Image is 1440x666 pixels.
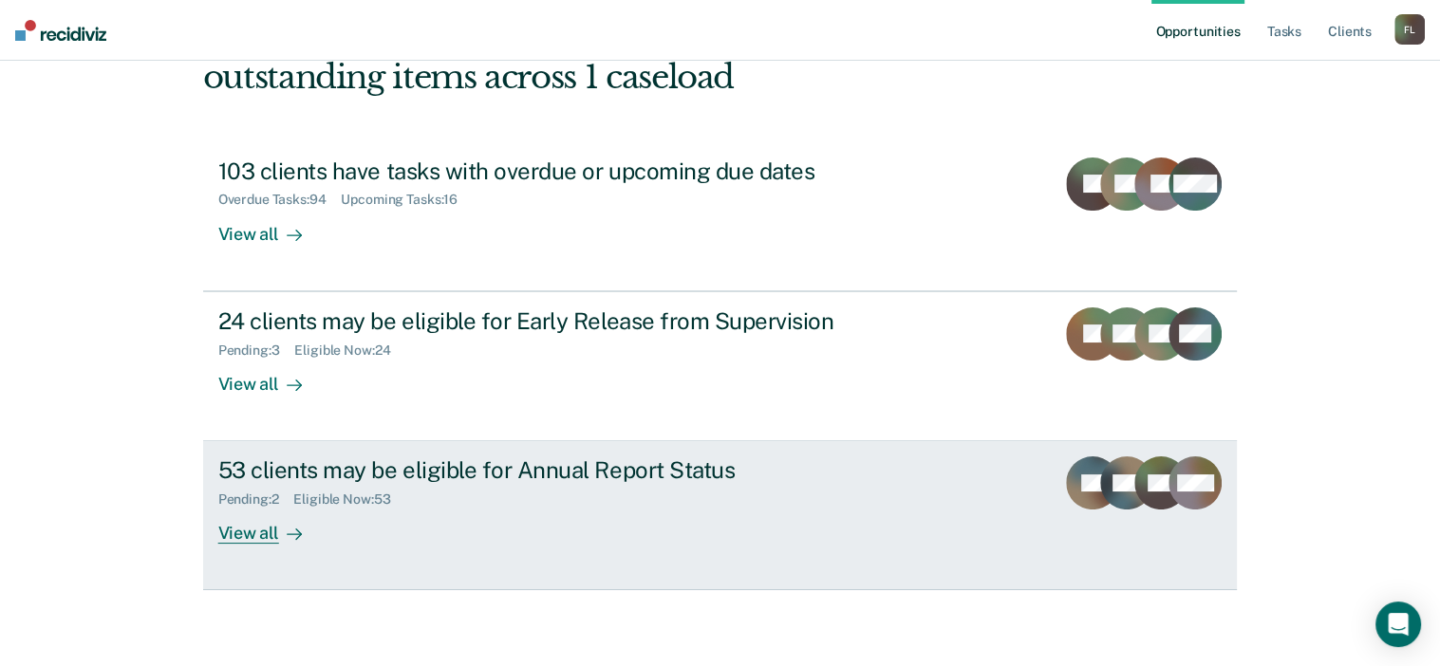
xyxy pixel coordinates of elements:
div: 53 clients may be eligible for Annual Report Status [218,456,885,484]
div: Pending : 3 [218,342,295,359]
button: FL [1394,14,1425,45]
div: Hi, [PERSON_NAME]. We’ve found some outstanding items across 1 caseload [203,19,1031,97]
a: 103 clients have tasks with overdue or upcoming due datesOverdue Tasks:94Upcoming Tasks:16View all [203,142,1238,291]
a: 53 clients may be eligible for Annual Report StatusPending:2Eligible Now:53View all [203,441,1238,590]
div: View all [218,508,325,545]
img: Recidiviz [15,20,106,41]
div: F L [1394,14,1425,45]
div: Overdue Tasks : 94 [218,192,342,208]
div: Eligible Now : 53 [293,491,405,508]
div: Pending : 2 [218,491,294,508]
div: Open Intercom Messenger [1375,601,1421,647]
a: 24 clients may be eligible for Early Release from SupervisionPending:3Eligible Now:24View all [203,291,1238,441]
div: 24 clients may be eligible for Early Release from Supervision [218,307,885,335]
div: Upcoming Tasks : 16 [341,192,473,208]
div: View all [218,208,325,245]
div: Eligible Now : 24 [294,342,405,359]
div: View all [218,358,325,395]
div: 103 clients have tasks with overdue or upcoming due dates [218,157,885,185]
